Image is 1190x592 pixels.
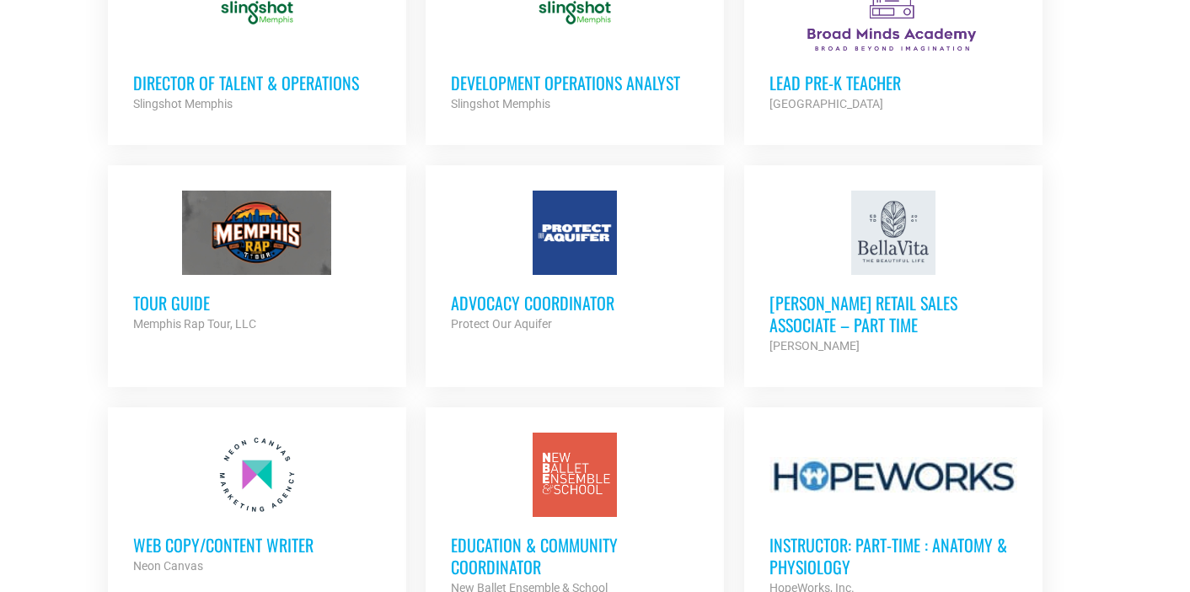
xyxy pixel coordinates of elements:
h3: Director of Talent & Operations [133,72,381,94]
strong: Slingshot Memphis [451,97,550,110]
strong: [PERSON_NAME] [769,339,860,353]
a: [PERSON_NAME] Retail Sales Associate – Part Time [PERSON_NAME] [744,165,1043,381]
strong: Neon Canvas [133,559,203,573]
h3: Instructor: Part-Time : Anatomy & Physiology [769,534,1017,578]
h3: Web Copy/Content Writer [133,534,381,556]
h3: [PERSON_NAME] Retail Sales Associate – Part Time [769,292,1017,336]
h3: Development Operations Analyst [451,72,699,94]
h3: Tour Guide [133,292,381,314]
h3: Education & Community Coordinator [451,534,699,578]
a: Tour Guide Memphis Rap Tour, LLC [108,165,406,359]
strong: Protect Our Aquifer [451,317,552,331]
strong: [GEOGRAPHIC_DATA] [769,97,883,110]
strong: Slingshot Memphis [133,97,233,110]
h3: Advocacy Coordinator [451,292,699,314]
h3: Lead Pre-K Teacher [769,72,1017,94]
strong: Memphis Rap Tour, LLC [133,317,256,331]
a: Advocacy Coordinator Protect Our Aquifer [426,165,724,359]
